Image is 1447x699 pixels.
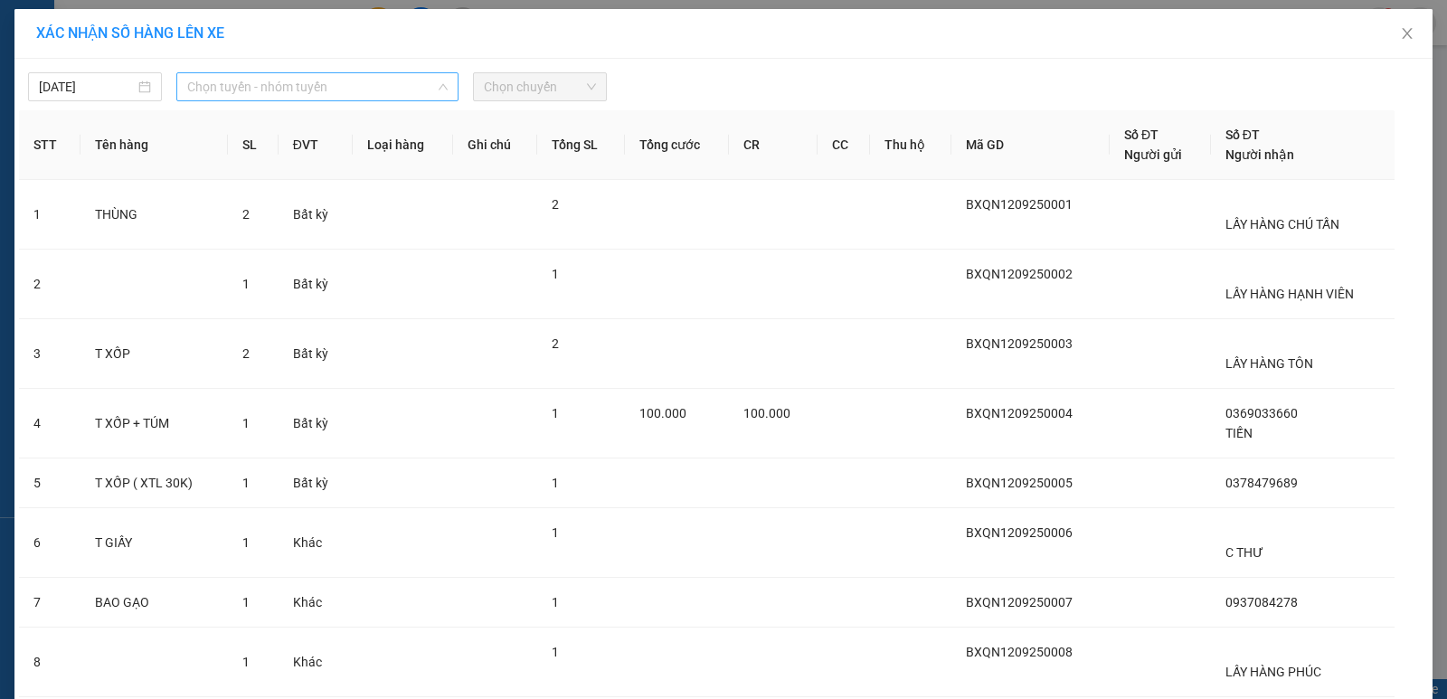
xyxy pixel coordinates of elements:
[1382,9,1433,60] button: Close
[212,17,255,36] span: Nhận:
[279,628,354,697] td: Khác
[1225,426,1253,440] span: TIẾN
[80,180,228,250] td: THÙNG
[80,319,228,389] td: T XỐP
[552,336,559,351] span: 2
[453,110,537,180] th: Ghi chú
[966,267,1073,281] span: BXQN1209250002
[279,110,354,180] th: ĐVT
[1225,287,1354,301] span: LẤY HÀNG HẠNH VIÊN
[1400,26,1414,41] span: close
[19,578,80,628] td: 7
[228,110,279,180] th: SL
[818,110,870,180] th: CC
[966,595,1073,609] span: BXQN1209250007
[1225,476,1298,490] span: 0378479689
[19,389,80,458] td: 4
[279,250,354,319] td: Bất kỳ
[1124,128,1159,142] span: Số ĐT
[1225,545,1263,560] span: C THƯ
[15,15,199,59] div: Bến xe [GEOGRAPHIC_DATA]
[80,508,228,578] td: T GIẤY
[966,525,1073,540] span: BXQN1209250006
[19,458,80,508] td: 5
[212,59,357,80] div: TIẾN
[552,525,559,540] span: 1
[242,416,250,430] span: 1
[212,15,357,59] div: Bến xe Miền Đông
[966,476,1073,490] span: BXQN1209250005
[625,110,729,180] th: Tổng cước
[484,73,596,100] span: Chọn chuyến
[966,645,1073,659] span: BXQN1209250008
[242,535,250,550] span: 1
[15,17,43,36] span: Gửi:
[1225,665,1321,679] span: LẤY HÀNG PHÚC
[1124,147,1182,162] span: Người gửi
[242,207,250,222] span: 2
[552,595,559,609] span: 1
[19,180,80,250] td: 1
[19,628,80,697] td: 8
[729,110,818,180] th: CR
[552,406,559,420] span: 1
[279,180,354,250] td: Bất kỳ
[279,458,354,508] td: Bất kỳ
[870,110,951,180] th: Thu hộ
[552,476,559,490] span: 1
[212,106,327,169] span: THÀNH CÔNG
[19,250,80,319] td: 2
[1225,128,1260,142] span: Số ĐT
[212,116,236,135] span: TC:
[279,319,354,389] td: Bất kỳ
[242,655,250,669] span: 1
[212,80,357,106] div: 0369033660
[639,406,686,420] span: 100.000
[1225,217,1339,231] span: LẤY HÀNG CHÚ TẤN
[187,73,448,100] span: Chọn tuyến - nhóm tuyến
[36,24,224,42] span: XÁC NHẬN SỐ HÀNG LÊN XE
[80,389,228,458] td: T XỐP + TÚM
[279,508,354,578] td: Khác
[242,595,250,609] span: 1
[743,406,790,420] span: 100.000
[966,197,1073,212] span: BXQN1209250001
[951,110,1110,180] th: Mã GD
[966,336,1073,351] span: BXQN1209250003
[966,406,1073,420] span: BXQN1209250004
[552,267,559,281] span: 1
[39,77,135,97] input: 12/09/2025
[19,110,80,180] th: STT
[1225,356,1313,371] span: LẤY HÀNG TÔN
[1225,406,1298,420] span: 0369033660
[1225,595,1298,609] span: 0937084278
[552,197,559,212] span: 2
[1225,147,1294,162] span: Người nhận
[19,508,80,578] td: 6
[353,110,453,180] th: Loại hàng
[80,110,228,180] th: Tên hàng
[19,319,80,389] td: 3
[279,389,354,458] td: Bất kỳ
[242,277,250,291] span: 1
[552,645,559,659] span: 1
[80,458,228,508] td: T XỐP ( XTL 30K)
[438,81,449,92] span: down
[80,578,228,628] td: BAO GẠO
[537,110,625,180] th: Tổng SL
[242,476,250,490] span: 1
[242,346,250,361] span: 2
[279,578,354,628] td: Khác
